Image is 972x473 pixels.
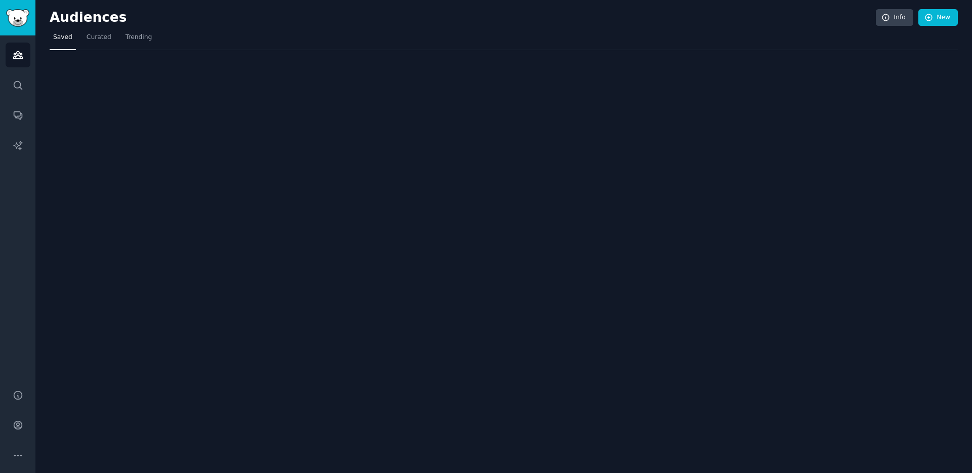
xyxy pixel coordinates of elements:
a: New [918,9,958,26]
a: Info [876,9,913,26]
a: Saved [50,29,76,50]
span: Curated [87,33,111,42]
h2: Audiences [50,10,876,26]
a: Curated [83,29,115,50]
span: Trending [126,33,152,42]
span: Saved [53,33,72,42]
img: GummySearch logo [6,9,29,27]
a: Trending [122,29,155,50]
